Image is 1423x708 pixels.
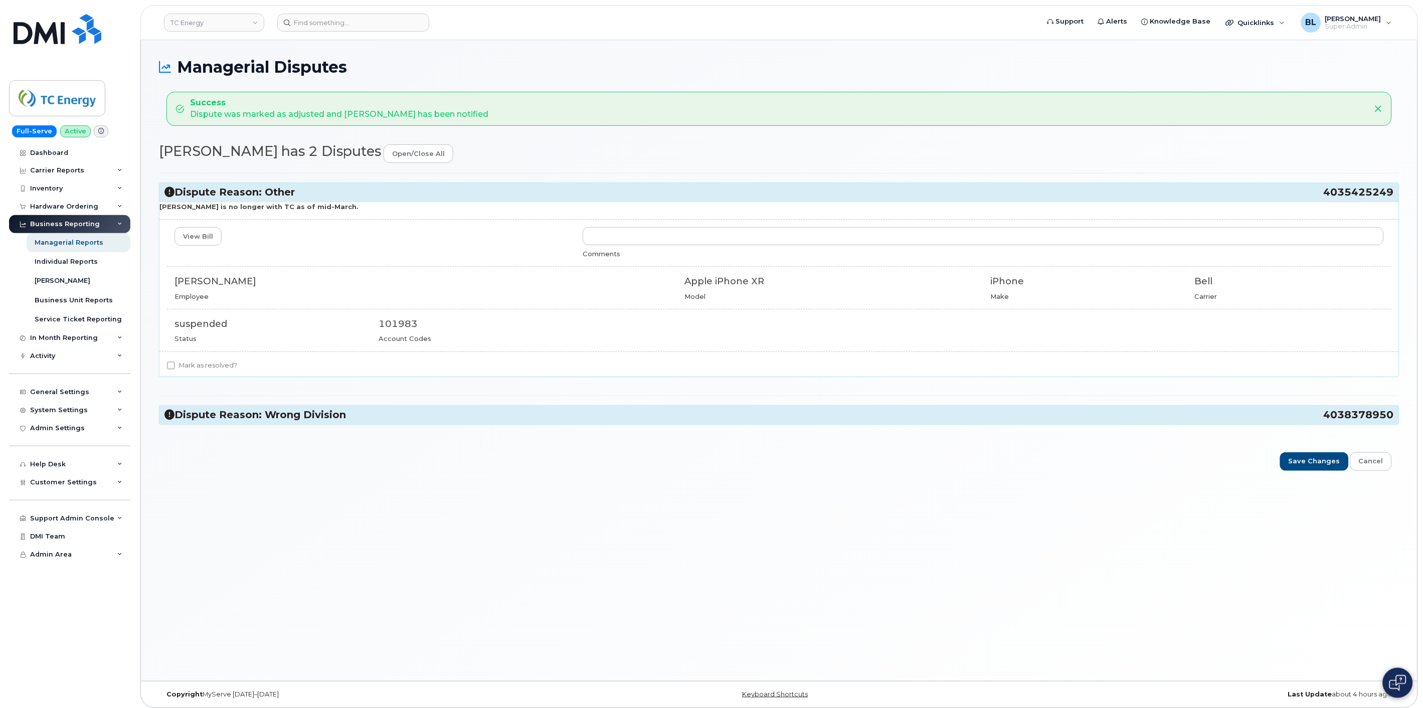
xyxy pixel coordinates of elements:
div: Comments [583,249,1384,259]
div: Employee [174,292,670,301]
div: suspended [174,317,364,330]
a: open/close all [384,144,453,163]
div: Carrier [1195,292,1384,301]
h3: Dispute Reason: Other [164,186,1394,199]
input: Save Changes [1280,452,1349,471]
div: 101983 [379,317,1384,330]
span: 4038378950 [1324,408,1394,422]
span: 4035425249 [1324,186,1394,199]
h3: Dispute Reason: Wrong Division [164,408,1394,422]
a: Keyboard Shortcuts [742,690,808,698]
div: Model [685,292,976,301]
div: Account Codes [379,334,1384,343]
h1: Managerial Disputes [159,58,1399,76]
div: Apple iPhone XR [685,275,976,288]
div: Dispute was marked as adjusted and [PERSON_NAME] has been notified [190,97,488,120]
div: MyServe [DATE]–[DATE] [159,690,573,698]
strong: Copyright [166,690,203,698]
label: Mark as resolved? [167,360,237,372]
div: Bell [1195,275,1384,288]
div: [PERSON_NAME] [174,275,670,288]
div: Make [991,292,1180,301]
strong: [PERSON_NAME] is no longer with TC as of mid-March. [159,203,359,211]
div: iPhone [991,275,1180,288]
h2: [PERSON_NAME] has 2 Disputes [159,144,1399,163]
a: View Bill [174,227,222,246]
strong: Success [190,97,488,109]
div: about 4 hours ago [986,690,1399,698]
div: Status [174,334,364,343]
input: Mark as resolved? [167,362,175,370]
a: Cancel [1350,452,1392,471]
strong: Last Update [1288,690,1332,698]
img: Open chat [1389,675,1406,691]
